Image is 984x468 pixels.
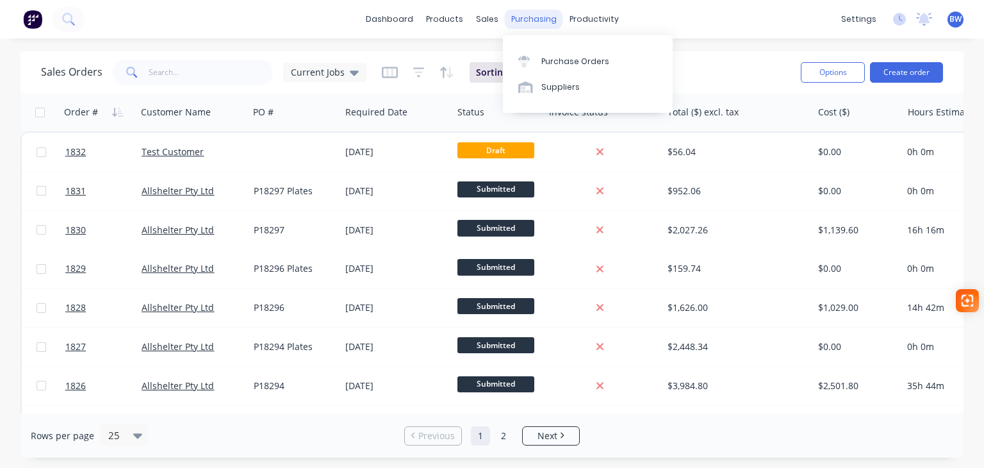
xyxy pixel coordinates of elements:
[345,340,447,353] div: [DATE]
[65,367,142,405] a: 1826
[65,301,86,314] span: 1828
[65,172,142,210] a: 1831
[405,430,461,442] a: Previous page
[254,380,331,392] div: P18294
[818,380,893,392] div: $2,501.80
[457,376,534,392] span: Submitted
[345,224,447,237] div: [DATE]
[149,60,274,85] input: Search...
[818,185,893,197] div: $0.00
[142,380,214,392] a: Allshelter Pty Ltd
[142,262,214,274] a: Allshelter Pty Ltd
[476,66,545,79] span: Sorting: Order #
[668,380,801,392] div: $3,984.80
[471,426,490,446] a: Page 1 is your current page
[818,224,893,237] div: $1,139.60
[65,380,86,392] span: 1826
[949,13,962,25] span: BW
[254,301,331,314] div: P18296
[65,146,86,158] span: 1832
[254,224,331,237] div: P18297
[668,262,801,275] div: $159.74
[65,340,86,353] span: 1827
[818,146,893,158] div: $0.00
[457,259,534,275] span: Submitted
[818,301,893,314] div: $1,029.00
[142,301,214,313] a: Allshelter Pty Ltd
[503,48,673,74] a: Purchase Orders
[359,10,420,29] a: dashboard
[457,220,534,236] span: Submitted
[141,106,211,119] div: Customer Name
[541,56,609,67] div: Purchase Orders
[65,288,142,327] a: 1828
[494,426,513,446] a: Page 2
[253,106,274,119] div: PO #
[457,298,534,314] span: Submitted
[505,10,563,29] div: purchasing
[64,106,98,119] div: Order #
[668,185,801,197] div: $952.06
[457,337,534,353] span: Submitted
[31,430,94,442] span: Rows per page
[418,430,455,442] span: Previous
[65,328,142,366] a: 1827
[41,66,102,78] h1: Sales Orders
[668,340,801,353] div: $2,448.34
[65,224,86,237] span: 1830
[142,224,214,236] a: Allshelter Pty Ltd
[503,74,673,100] a: Suppliers
[870,62,943,83] button: Create order
[345,301,447,314] div: [DATE]
[65,211,142,249] a: 1830
[65,133,142,171] a: 1832
[345,185,447,197] div: [DATE]
[65,249,142,288] a: 1829
[23,10,42,29] img: Factory
[457,181,534,197] span: Submitted
[345,146,447,158] div: [DATE]
[142,340,214,353] a: Allshelter Pty Ltd
[801,62,865,83] button: Options
[142,146,204,158] a: Test Customer
[668,224,801,237] div: $2,027.26
[65,185,86,197] span: 1831
[420,10,470,29] div: products
[818,106,849,119] div: Cost ($)
[345,380,447,392] div: [DATE]
[563,10,625,29] div: productivity
[668,106,739,119] div: Total ($) excl. tax
[835,10,883,29] div: settings
[65,262,86,275] span: 1829
[254,185,331,197] div: P18297 Plates
[541,81,580,93] div: Suppliers
[470,10,505,29] div: sales
[818,262,893,275] div: $0.00
[457,142,534,158] span: Draft
[668,146,801,158] div: $56.04
[345,262,447,275] div: [DATE]
[142,185,214,197] a: Allshelter Pty Ltd
[457,106,484,119] div: Status
[345,106,407,119] div: Required Date
[254,340,331,353] div: P18294 Plates
[291,65,345,79] span: Current Jobs
[65,406,142,444] a: 1825
[254,262,331,275] div: P18296 Plates
[668,301,801,314] div: $1,626.00
[470,62,568,83] button: Sorting:Order #
[908,106,979,119] div: Hours Estimated
[399,426,585,446] ul: Pagination
[818,340,893,353] div: $0.00
[537,430,557,442] span: Next
[523,430,579,442] a: Next page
